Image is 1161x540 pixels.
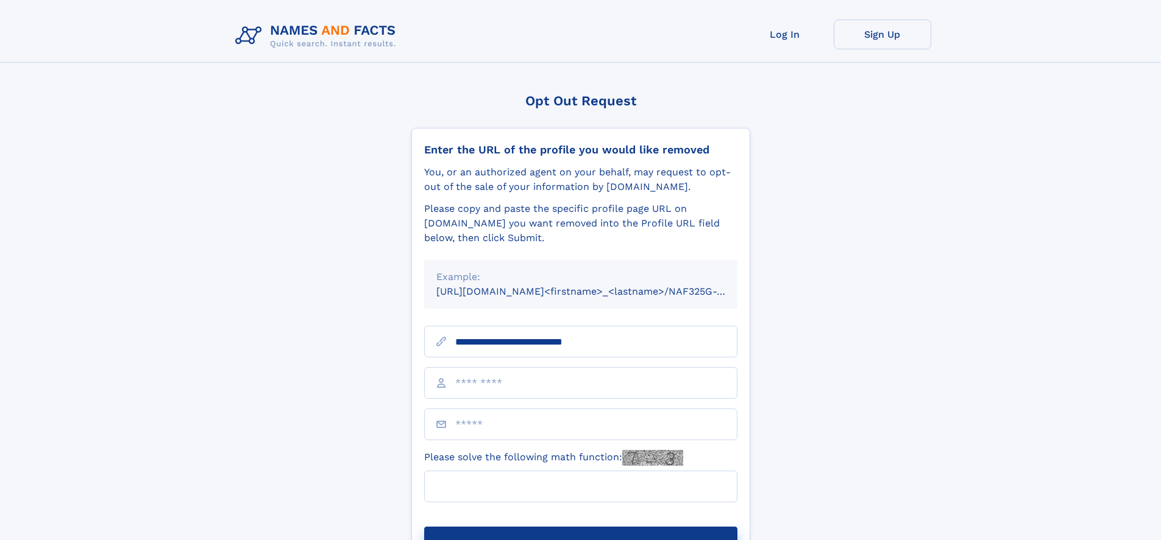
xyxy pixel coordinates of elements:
small: [URL][DOMAIN_NAME]<firstname>_<lastname>/NAF325G-xxxxxxxx [436,286,761,297]
div: Enter the URL of the profile you would like removed [424,143,737,156]
div: Example: [436,270,725,284]
div: You, or an authorized agent on your behalf, may request to opt-out of the sale of your informatio... [424,165,737,194]
div: Please copy and paste the specific profile page URL on [DOMAIN_NAME] you want removed into the Pr... [424,202,737,245]
label: Please solve the following math function: [424,450,683,466]
a: Log In [736,19,834,49]
img: Logo Names and Facts [230,19,406,52]
div: Opt Out Request [411,93,750,108]
a: Sign Up [834,19,931,49]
